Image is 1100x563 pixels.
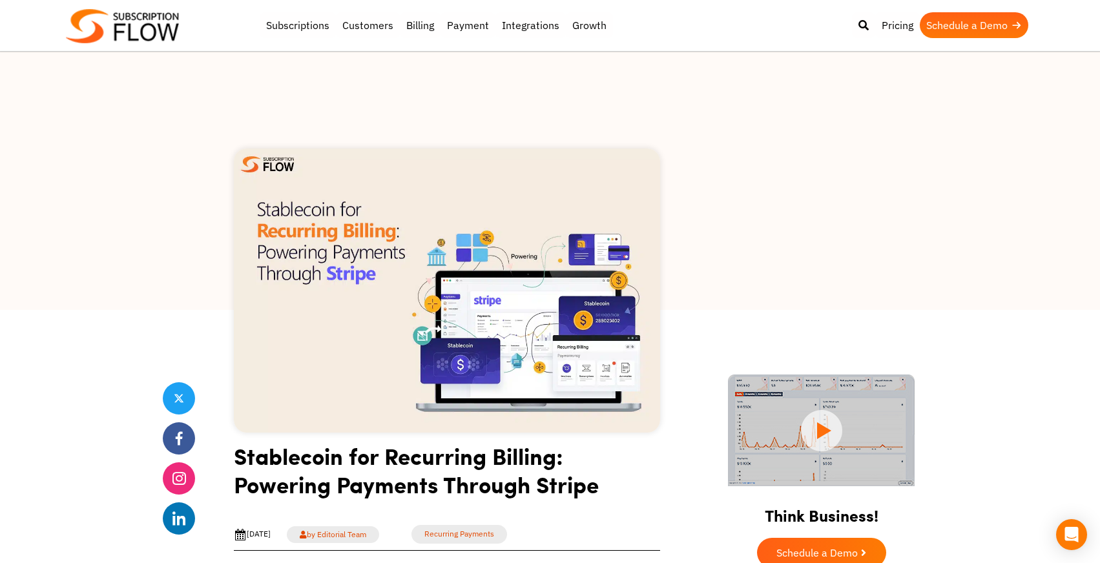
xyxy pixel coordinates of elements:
img: Stablecoin for Recurring Billing [234,148,660,433]
a: Billing [400,12,441,38]
a: Schedule a Demo [920,12,1028,38]
a: Integrations [495,12,566,38]
img: intro video [728,374,915,486]
img: Subscriptionflow [66,9,179,43]
div: [DATE] [234,528,271,541]
h2: Think Business! [705,490,938,531]
a: by Editorial Team [287,526,379,543]
h1: Stablecoin for Recurring Billing: Powering Payments Through Stripe [234,442,660,508]
span: Schedule a Demo [776,548,858,558]
a: Customers [336,12,400,38]
a: Pricing [875,12,920,38]
div: Open Intercom Messenger [1056,519,1087,550]
a: Recurring Payments [411,525,507,544]
a: Growth [566,12,613,38]
a: Payment [441,12,495,38]
a: Subscriptions [260,12,336,38]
